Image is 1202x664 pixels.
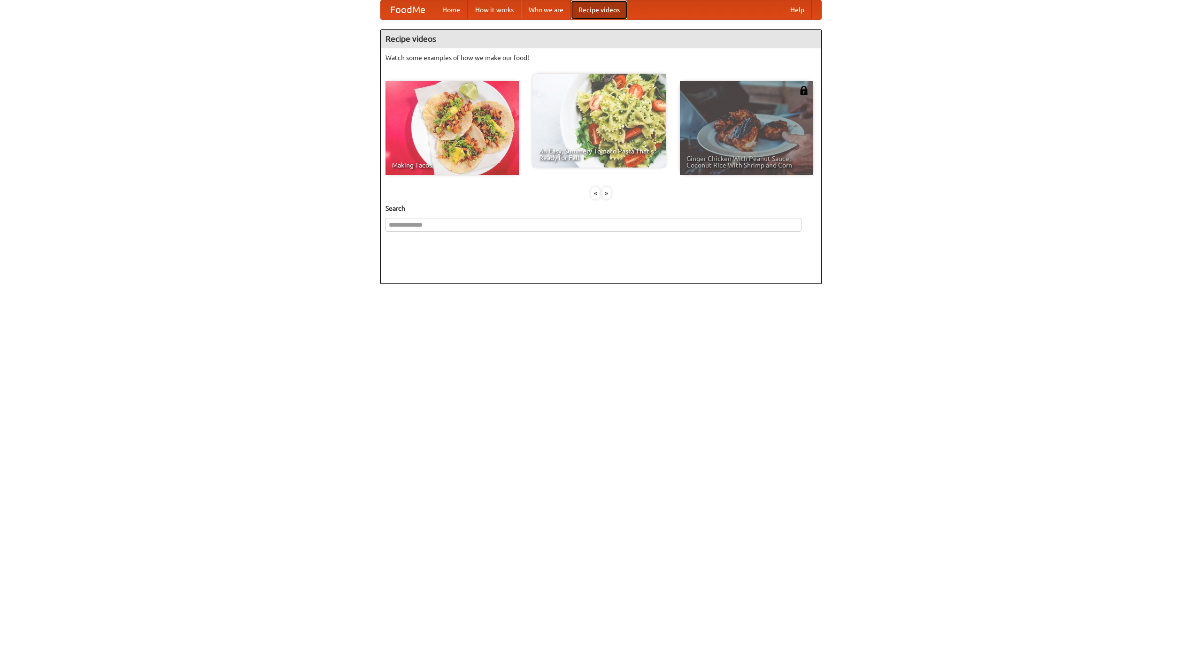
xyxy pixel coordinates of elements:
a: Making Tacos [385,81,519,175]
a: Help [783,0,812,19]
a: Home [435,0,468,19]
img: 483408.png [799,86,809,95]
p: Watch some examples of how we make our food! [385,53,817,62]
a: Who we are [521,0,571,19]
a: FoodMe [381,0,435,19]
h5: Search [385,204,817,213]
a: How it works [468,0,521,19]
div: « [591,187,600,199]
div: » [602,187,611,199]
span: Making Tacos [392,162,512,168]
span: An Easy, Summery Tomato Pasta That's Ready for Fall [539,148,659,161]
a: Recipe videos [571,0,627,19]
a: An Easy, Summery Tomato Pasta That's Ready for Fall [532,74,666,168]
h4: Recipe videos [381,30,821,48]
